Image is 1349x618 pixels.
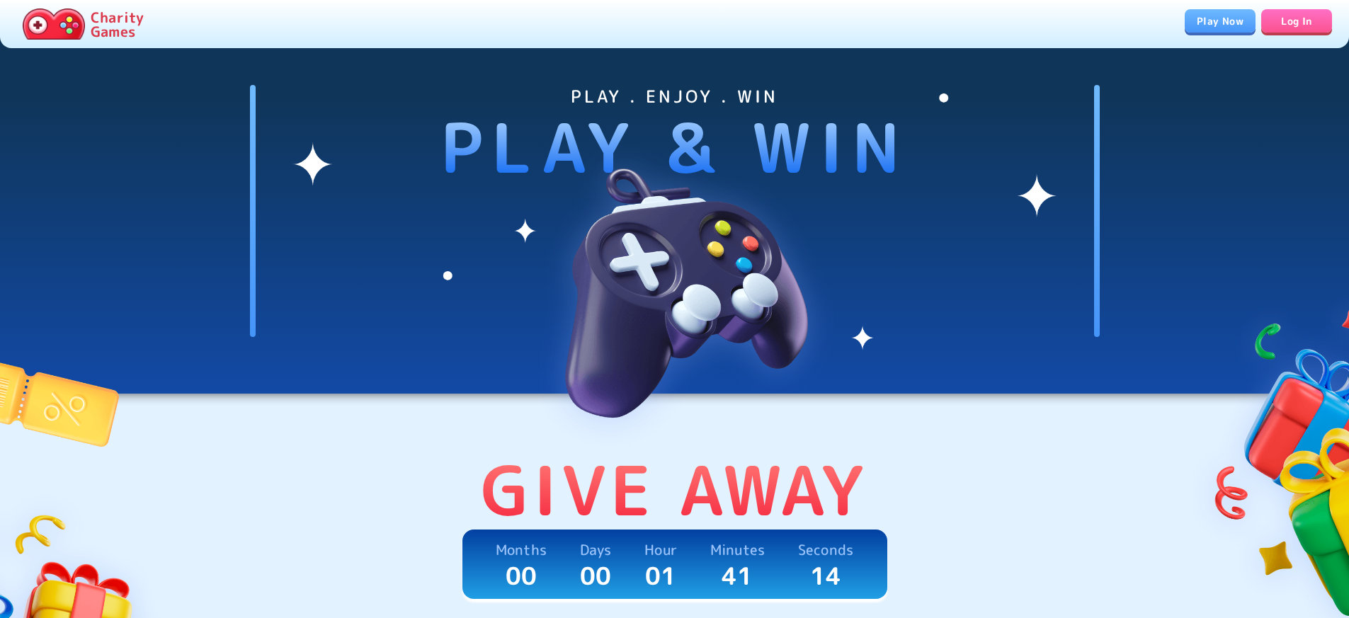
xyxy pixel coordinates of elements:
img: shines [292,85,1057,360]
p: 14 [810,561,842,590]
p: Charity Games [91,10,144,38]
img: hero-image [498,108,852,462]
p: 41 [722,561,753,590]
p: Give Away [481,450,868,530]
p: Days [580,538,611,561]
p: Months [496,538,547,561]
p: 01 [645,561,677,590]
p: Hour [644,538,677,561]
p: 00 [580,561,612,590]
p: Minutes [710,538,765,561]
img: Charity.Games [23,8,85,40]
a: Log In [1261,9,1332,33]
a: Charity Games [17,6,149,42]
a: Play Now [1185,9,1256,33]
p: Seconds [798,538,853,561]
p: 00 [506,561,537,590]
a: Months00Days00Hour01Minutes41Seconds14 [462,530,887,599]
